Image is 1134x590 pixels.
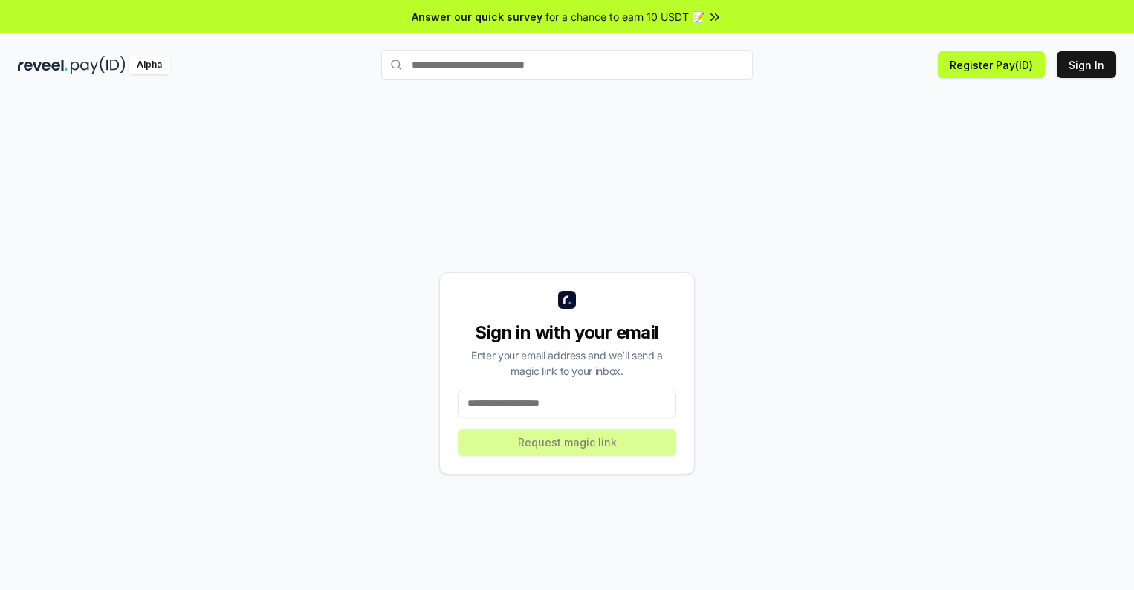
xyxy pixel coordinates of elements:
img: pay_id [71,56,126,74]
img: reveel_dark [18,56,68,74]
img: logo_small [558,291,576,309]
div: Sign in with your email [458,321,676,344]
div: Alpha [129,56,170,74]
button: Sign In [1057,51,1116,78]
button: Register Pay(ID) [938,51,1045,78]
span: Answer our quick survey [412,9,542,25]
span: for a chance to earn 10 USDT 📝 [545,9,704,25]
div: Enter your email address and we’ll send a magic link to your inbox. [458,347,676,379]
